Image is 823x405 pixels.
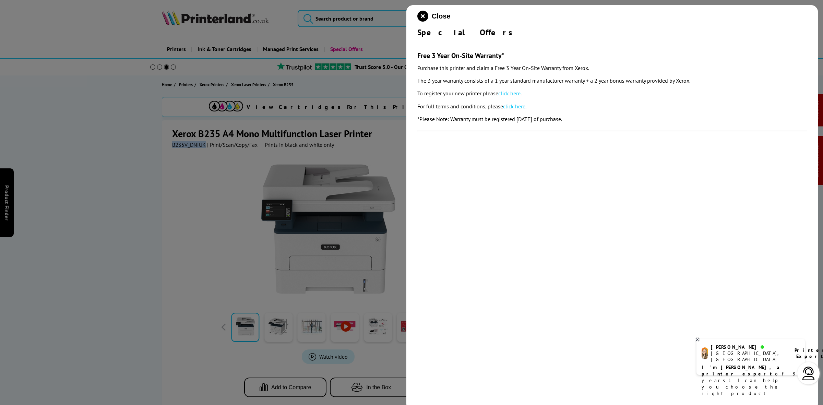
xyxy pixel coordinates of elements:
[417,27,807,38] div: Special Offers
[702,364,782,377] b: I'm [PERSON_NAME], a printer expert
[711,350,786,362] div: [GEOGRAPHIC_DATA], [GEOGRAPHIC_DATA]
[417,89,807,98] p: To register your new printer please .
[503,103,525,110] a: click here
[498,90,521,97] a: click here
[417,51,807,60] h3: Free 3 Year On-Site Warranty*
[417,11,450,22] button: close modal
[417,63,807,73] p: Purchase this printer and claim a Free 3 Year On-Site Warranty from Xerox.
[711,344,786,350] div: [PERSON_NAME]
[432,12,450,20] span: Close
[702,364,800,397] p: of 8 years! I can help you choose the right product
[702,347,708,359] img: amy-livechat.png
[417,102,807,111] p: For full terms and conditions, please .
[417,76,807,85] p: The 3 year warranty consists of a 1 year standard manufacturer warranty + a 2 year bonus warranty...
[802,367,815,380] img: user-headset-light.svg
[417,115,807,124] p: *Please Note: Warranty must be registered [DATE] of purchase.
